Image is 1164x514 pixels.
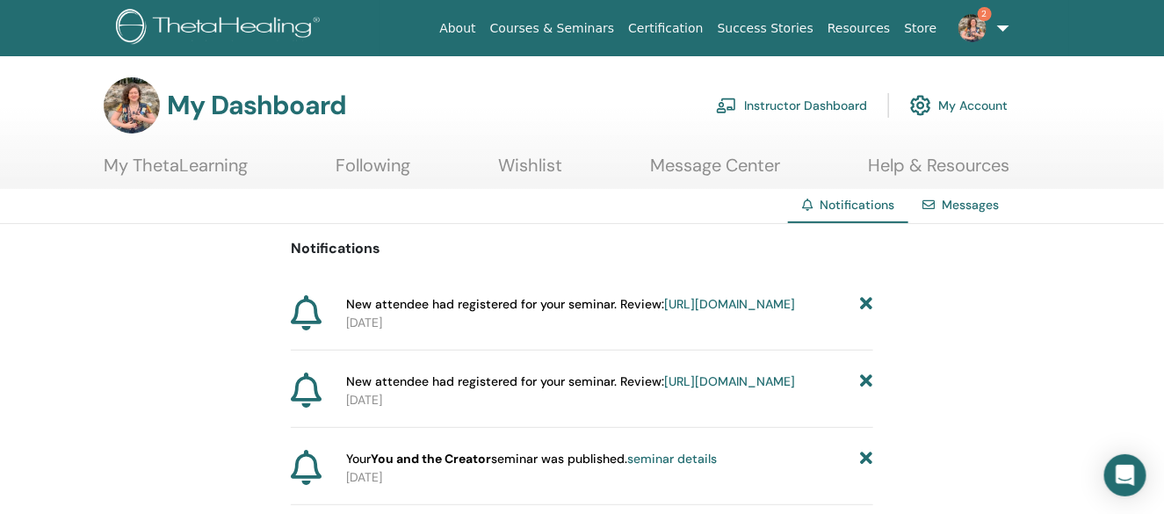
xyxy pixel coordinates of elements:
[104,77,160,134] img: default.jpg
[371,451,491,467] strong: You and the Creator
[820,197,894,213] span: Notifications
[716,86,867,125] a: Instructor Dashboard
[716,98,737,113] img: chalkboard-teacher.svg
[167,90,346,121] h3: My Dashboard
[346,314,872,332] p: [DATE]
[627,451,717,467] a: seminar details
[346,391,872,409] p: [DATE]
[346,295,795,314] span: New attendee had registered for your seminar. Review:
[336,155,410,189] a: Following
[1104,454,1146,496] div: Open Intercom Messenger
[942,197,999,213] a: Messages
[958,14,987,42] img: default.jpg
[432,12,482,45] a: About
[664,373,795,389] a: [URL][DOMAIN_NAME]
[291,238,873,259] p: Notifications
[346,373,795,391] span: New attendee had registered for your seminar. Review:
[910,86,1008,125] a: My Account
[664,296,795,312] a: [URL][DOMAIN_NAME]
[116,9,326,48] img: logo.png
[621,12,710,45] a: Certification
[104,155,248,189] a: My ThetaLearning
[898,12,944,45] a: Store
[346,450,717,468] span: Your seminar was published.
[650,155,780,189] a: Message Center
[868,155,1009,189] a: Help & Resources
[910,90,931,120] img: cog.svg
[821,12,898,45] a: Resources
[711,12,821,45] a: Success Stories
[978,7,992,21] span: 2
[346,468,872,487] p: [DATE]
[483,12,622,45] a: Courses & Seminars
[498,155,562,189] a: Wishlist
